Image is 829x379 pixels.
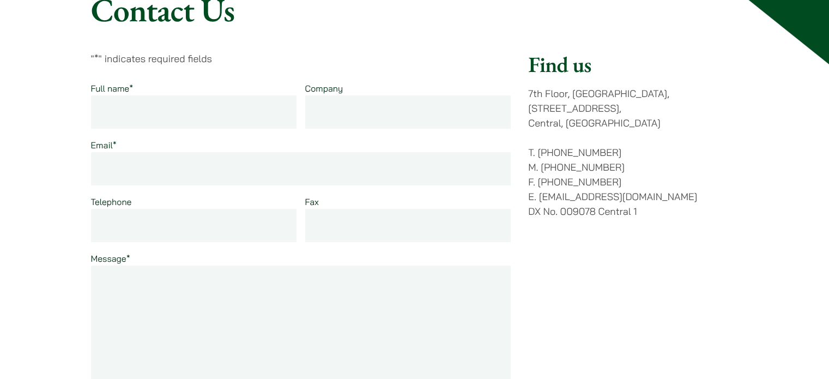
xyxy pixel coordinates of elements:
[528,145,738,219] p: T. [PHONE_NUMBER] M. [PHONE_NUMBER] F. [PHONE_NUMBER] E. [EMAIL_ADDRESS][DOMAIN_NAME] DX No. 0090...
[528,51,738,77] h2: Find us
[91,253,130,264] label: Message
[91,140,117,151] label: Email
[91,51,511,66] p: " " indicates required fields
[91,83,134,94] label: Full name
[305,83,343,94] label: Company
[305,196,319,207] label: Fax
[528,86,738,130] p: 7th Floor, [GEOGRAPHIC_DATA], [STREET_ADDRESS], Central, [GEOGRAPHIC_DATA]
[91,196,132,207] label: Telephone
